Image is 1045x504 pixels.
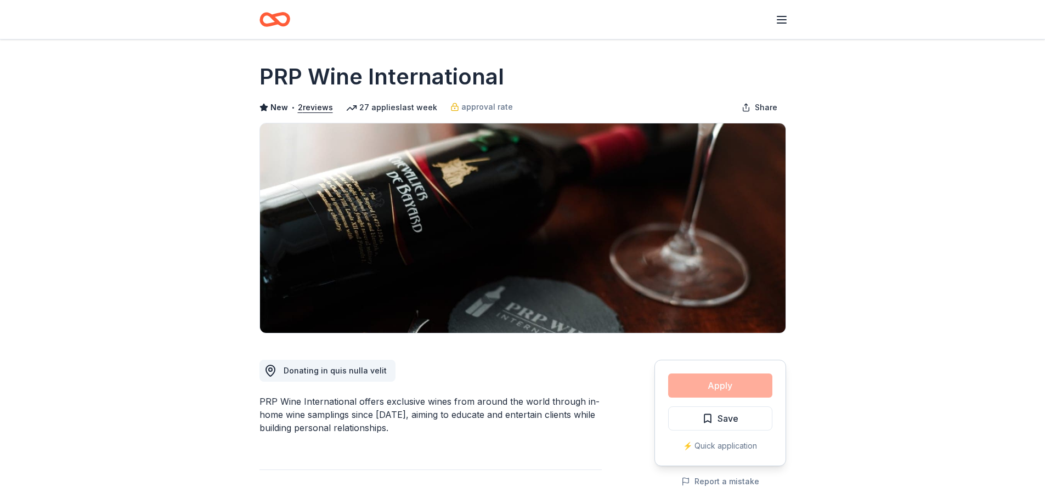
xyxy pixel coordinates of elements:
span: • [291,103,295,112]
a: approval rate [450,100,513,114]
button: Share [733,97,786,118]
a: Home [259,7,290,32]
button: Report a mistake [681,475,759,488]
img: Image for PRP Wine International [260,123,786,333]
span: Save [718,411,738,426]
h1: PRP Wine International [259,61,504,92]
span: New [270,101,288,114]
button: Save [668,406,772,431]
span: Donating in quis nulla velit [284,366,387,375]
div: 27 applies last week [346,101,437,114]
span: approval rate [461,100,513,114]
button: 2reviews [298,101,333,114]
span: Share [755,101,777,114]
div: PRP Wine International offers exclusive wines from around the world through in-home wine sampling... [259,395,602,434]
div: ⚡️ Quick application [668,439,772,452]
